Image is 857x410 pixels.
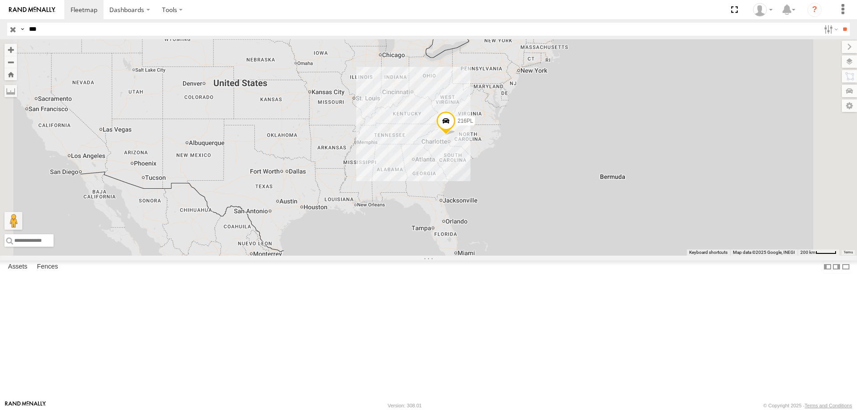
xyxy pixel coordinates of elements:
[842,99,857,112] label: Map Settings
[33,261,62,273] label: Fences
[798,249,839,256] button: Map Scale: 200 km per 43 pixels
[844,251,853,254] a: Terms (opens in new tab)
[841,261,850,273] label: Hide Summary Table
[388,403,422,408] div: Version: 308.01
[807,3,822,17] i: ?
[4,44,17,56] button: Zoom in
[800,250,815,255] span: 200 km
[458,118,473,124] span: 216PL
[4,85,17,97] label: Measure
[763,403,852,408] div: © Copyright 2025 -
[4,56,17,68] button: Zoom out
[4,68,17,80] button: Zoom Home
[750,3,776,17] div: Zack Abernathy
[19,23,26,36] label: Search Query
[832,261,841,273] label: Dock Summary Table to the Right
[820,23,840,36] label: Search Filter Options
[805,403,852,408] a: Terms and Conditions
[4,212,22,230] button: Drag Pegman onto the map to open Street View
[733,250,795,255] span: Map data ©2025 Google, INEGI
[9,7,55,13] img: rand-logo.svg
[689,249,728,256] button: Keyboard shortcuts
[4,261,32,273] label: Assets
[5,401,46,410] a: Visit our Website
[823,261,832,273] label: Dock Summary Table to the Left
